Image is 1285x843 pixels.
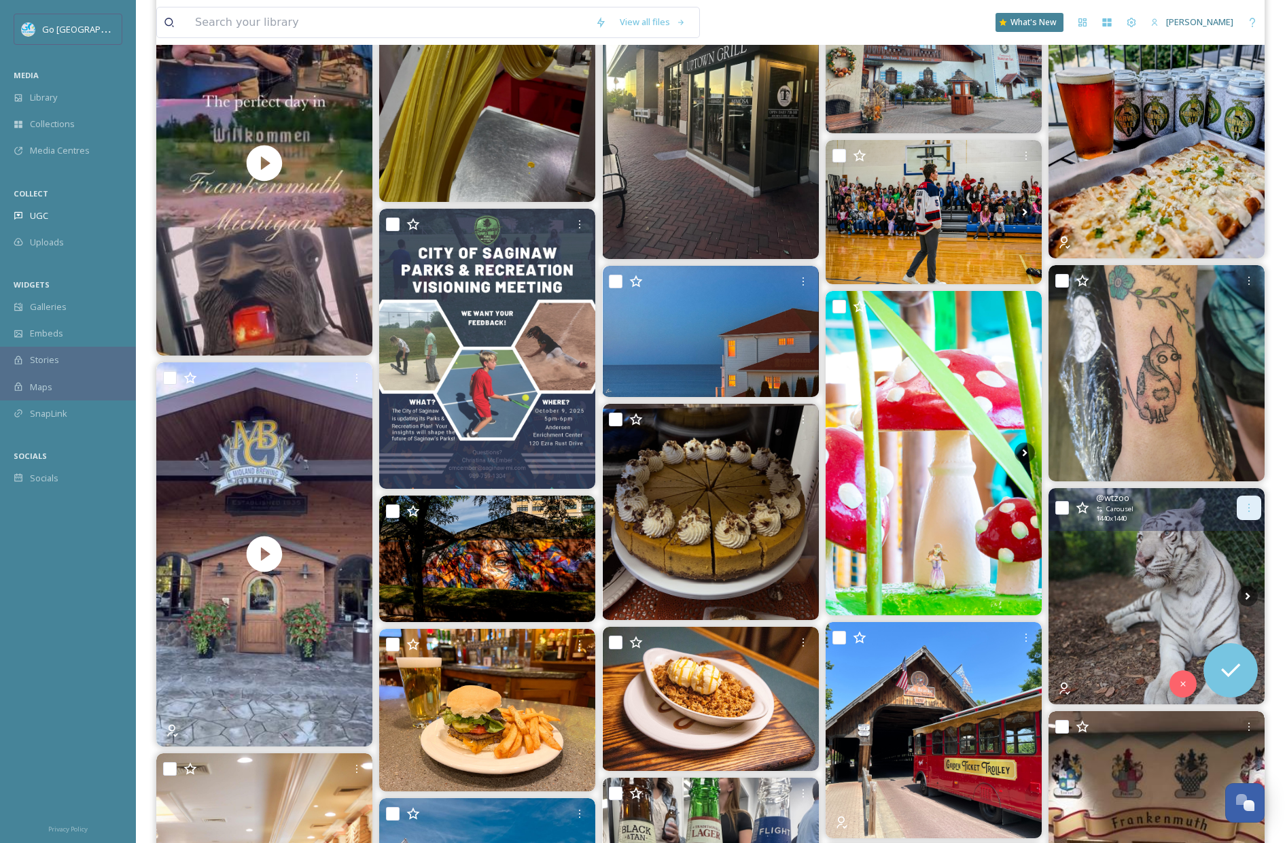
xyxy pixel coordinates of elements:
[22,22,35,36] img: GoGreatLogo_MISkies_RegionalTrails%20%281%29.png
[826,140,1042,284] img: We had a blast this morning with the 4th graders at North Elementary School!! Our school visits a...
[156,362,372,746] video: I was hovering around Midland the other day so I stopped by Midland Brewing Company to scoop some...
[1049,488,1265,704] img: Kato kitty. Such a handsome old man! 📸by keeper Hannah
[30,91,57,104] span: Library
[30,381,52,394] span: Maps
[30,407,67,420] span: SnapLink
[996,13,1063,32] a: What's New
[826,291,1042,615] img: Create whimsical memories with your little explorers and our tiny magical friends at Zehnder's Sp...
[14,70,39,80] span: MEDIA
[156,362,372,746] img: thumbnail
[1096,514,1127,523] span: 1440 x 1440
[188,7,588,37] input: Search your library
[603,404,819,620] img: We are finally seeing chilly fall weather !🍁 Pumpkin cheesecake topped with whipped cream and can...
[30,118,75,131] span: Collections
[1049,265,1265,481] img: ⚡Brought a lil life to this Frankenweenie ✨😍💚 Thank you for the practice! 🫶 #evermoretattoogaller...
[603,627,819,771] img: Nothing says fall quite like warm Apple Crisp! 🍎✨ Cozy up with this seasonal favorite today at Om...
[30,472,58,485] span: Socials
[379,629,595,791] img: Join us for Adult Happy Meal Night at Michigan on Main —featuring a half-pound burger, house frie...
[1096,492,1129,504] span: @ wtzoo
[613,9,692,35] a: View all files
[30,144,90,157] span: Media Centres
[30,327,63,340] span: Embeds
[30,209,48,222] span: UGC
[14,188,48,199] span: COLLECT
[14,451,47,461] span: SOCIALS
[48,825,88,833] span: Privacy Policy
[1106,504,1133,514] span: Carousel
[1166,16,1233,28] span: [PERSON_NAME]
[14,279,50,290] span: WIDGETS
[379,209,595,488] img: Please join us this tomorrow, Thursday, October 9th, as we discuss the future of our Saginaw Park...
[42,22,143,35] span: Go [GEOGRAPHIC_DATA]
[1144,9,1240,35] a: [PERSON_NAME]
[379,496,595,622] img: Wenonah Park. #baycitymichigan #baycitymi #greatlakesbay #downtownbaycity #michiganawesome #michi...
[30,354,59,366] span: Stories
[603,266,819,398] img: 🖼️ Wall Art Wednesday 🖼️ Bring the calm of the coast into your home with House by Open Water a se...
[1225,783,1265,823] button: Open Chat
[30,236,64,249] span: Uploads
[48,820,88,836] a: Privacy Policy
[826,622,1042,838] img: All aboard the Golden Ticket Trolley! ✨🚂 Every Sunday in October, kids (3–12) ride for just $5! D...
[30,300,67,313] span: Galleries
